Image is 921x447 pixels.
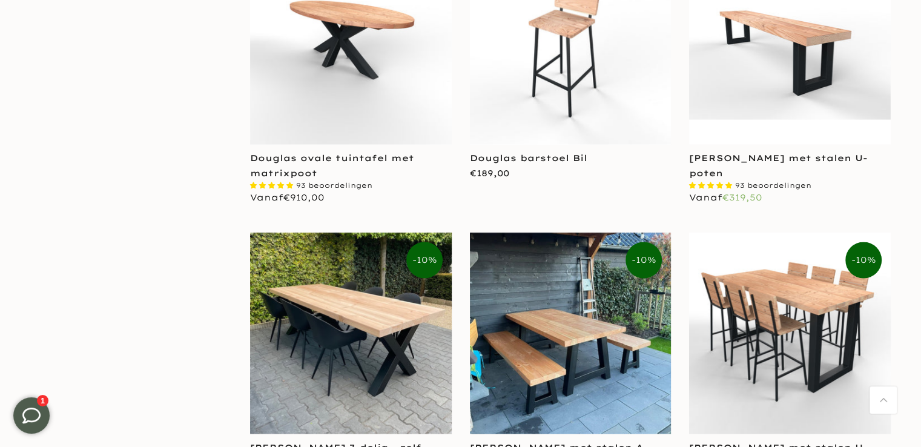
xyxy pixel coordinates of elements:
[250,153,414,179] a: Douglas ovale tuintafel met matrixpoot
[470,153,587,164] a: Douglas barstoel Bil
[1,385,62,446] iframe: toggle-frame
[406,242,443,279] span: -10%
[689,181,735,190] span: 4.87 stars
[470,168,509,179] span: €189,00
[722,192,762,203] span: €319,50
[845,242,882,279] span: -10%
[870,386,897,414] a: Terug naar boven
[296,181,372,190] span: 93 beoordelingen
[250,181,296,190] span: 4.87 stars
[735,181,811,190] span: 93 beoordelingen
[626,242,662,279] span: -10%
[689,192,762,203] span: Vanaf
[689,153,868,179] a: [PERSON_NAME] met stalen U-poten
[250,192,325,203] span: Vanaf
[283,192,325,203] span: €910,00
